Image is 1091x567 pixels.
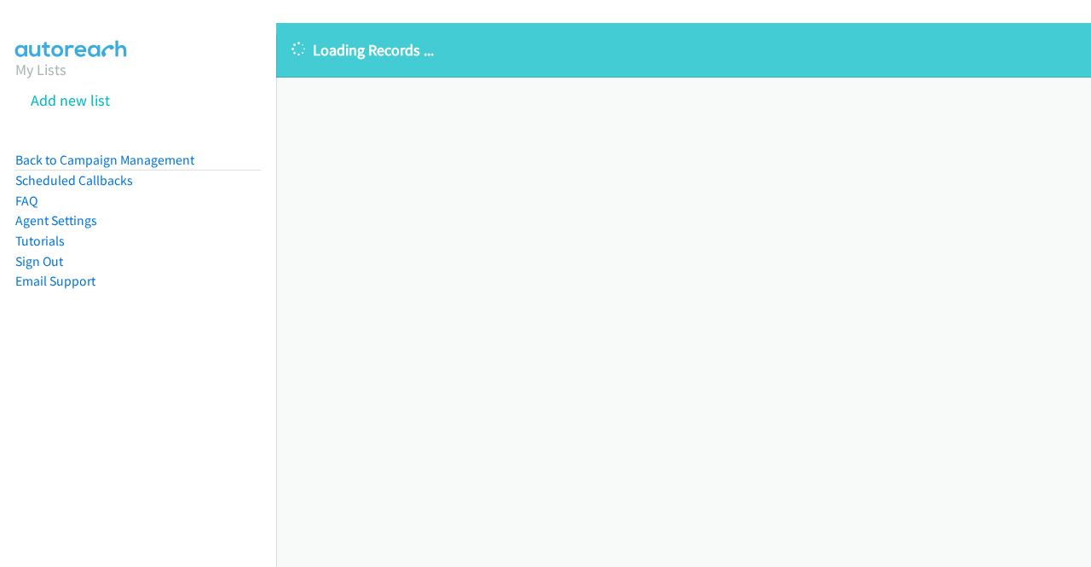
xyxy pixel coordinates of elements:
a: Email Support [15,273,95,289]
a: Add new list [31,90,110,110]
a: Back to Campaign Management [15,152,194,168]
a: My Lists [15,60,66,79]
a: Agent Settings [15,212,97,229]
a: Scheduled Callbacks [15,172,133,188]
a: Tutorials [15,233,65,249]
a: FAQ [15,193,38,209]
a: Sign Out [15,253,63,269]
p: Loading Records ... [292,38,1076,61]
